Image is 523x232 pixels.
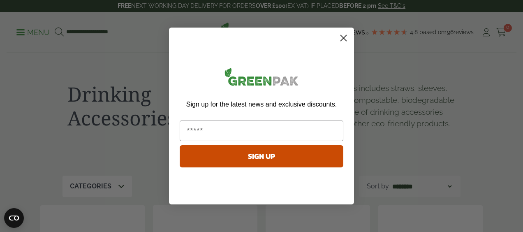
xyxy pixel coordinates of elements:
[180,121,343,141] input: Email
[180,145,343,167] button: SIGN UP
[186,101,337,108] span: Sign up for the latest news and exclusive discounts.
[336,31,351,45] button: Close dialog
[4,208,24,228] button: Open CMP widget
[180,65,343,92] img: greenpak_logo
